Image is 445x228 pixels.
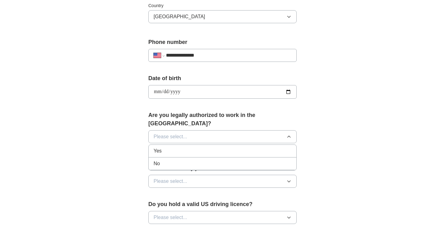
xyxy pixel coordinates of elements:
[154,214,187,221] span: Please select...
[154,178,187,185] span: Please select...
[148,10,297,23] button: [GEOGRAPHIC_DATA]
[148,211,297,224] button: Please select...
[148,38,297,46] label: Phone number
[148,2,297,9] label: Country
[148,74,297,83] label: Date of birth
[154,133,187,140] span: Please select...
[154,160,160,167] span: No
[154,13,205,20] span: [GEOGRAPHIC_DATA]
[154,147,162,155] span: Yes
[148,175,297,188] button: Please select...
[148,200,297,209] label: Do you hold a valid US driving licence?
[148,111,297,128] label: Are you legally authorized to work in the [GEOGRAPHIC_DATA]?
[148,130,297,143] button: Please select...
